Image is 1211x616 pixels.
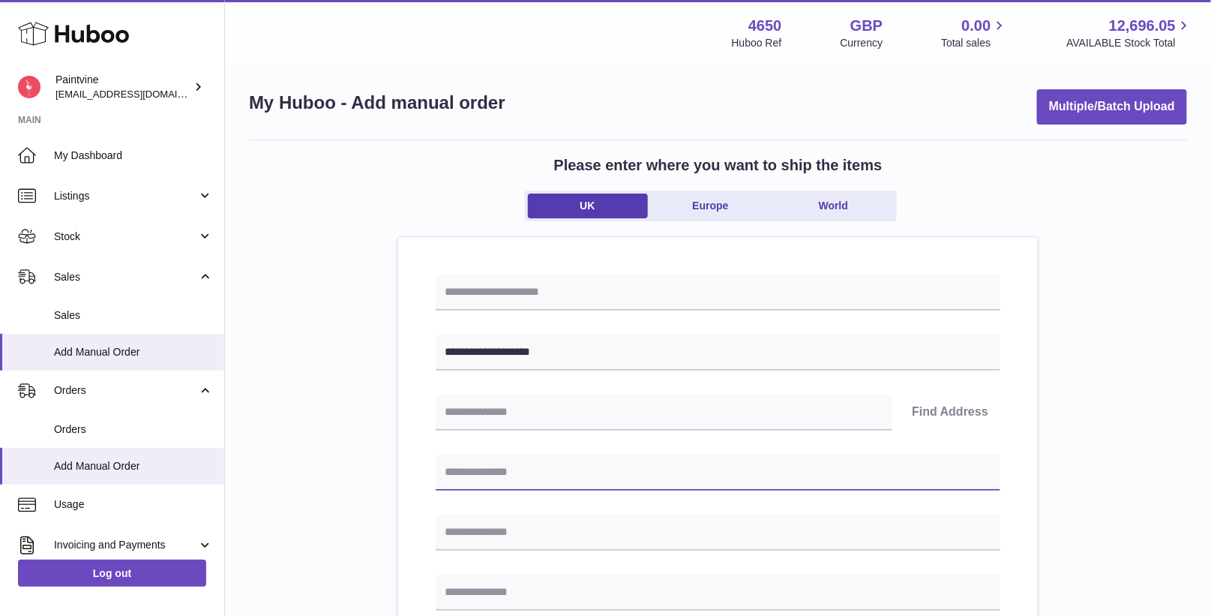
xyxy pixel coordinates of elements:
span: [EMAIL_ADDRESS][DOMAIN_NAME] [55,88,220,100]
img: euan@paintvine.co.uk [18,76,40,98]
a: Europe [651,194,771,218]
a: UK [528,194,648,218]
strong: GBP [850,16,883,36]
a: Log out [18,560,206,587]
span: Sales [54,308,213,323]
div: Paintvine [55,73,190,101]
span: Stock [54,230,197,244]
a: World [774,194,894,218]
div: Huboo Ref [732,36,782,50]
div: Currency [841,36,883,50]
span: 12,696.05 [1109,16,1176,36]
span: Orders [54,383,197,398]
span: Sales [54,270,197,284]
h2: Please enter where you want to ship the items [554,155,883,176]
span: Listings [54,189,197,203]
span: Usage [54,497,213,512]
span: AVAILABLE Stock Total [1066,36,1193,50]
span: Total sales [941,36,1008,50]
span: Add Manual Order [54,459,213,473]
button: Multiple/Batch Upload [1037,89,1187,125]
span: Add Manual Order [54,345,213,359]
span: 0.00 [962,16,991,36]
a: 12,696.05 AVAILABLE Stock Total [1066,16,1193,50]
a: 0.00 Total sales [941,16,1008,50]
span: My Dashboard [54,149,213,163]
span: Orders [54,422,213,437]
strong: 4650 [748,16,782,36]
span: Invoicing and Payments [54,538,197,552]
h1: My Huboo - Add manual order [249,91,505,115]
